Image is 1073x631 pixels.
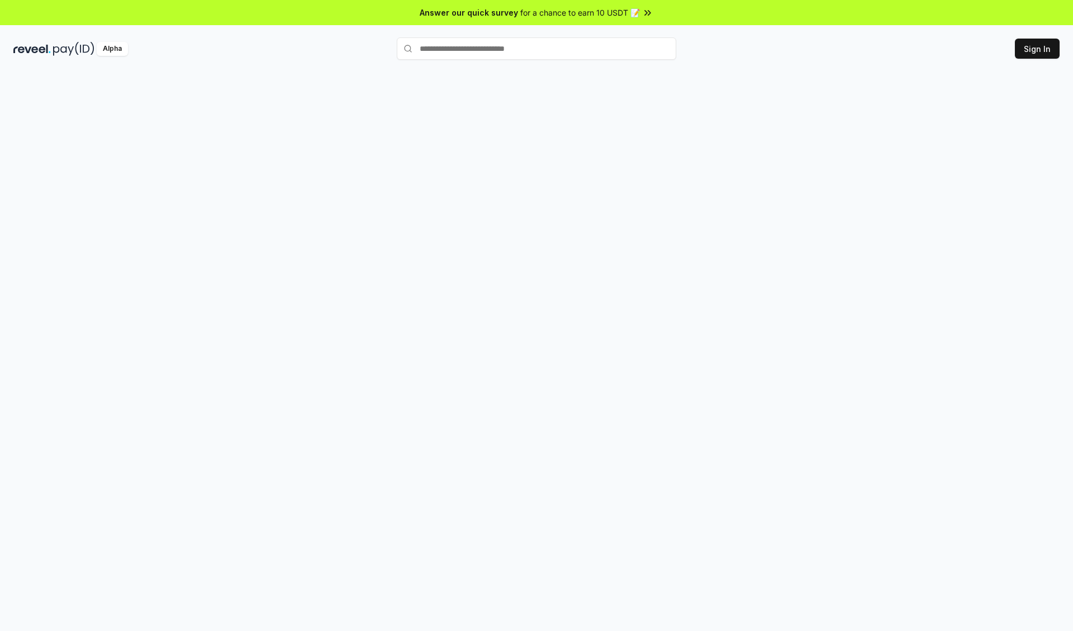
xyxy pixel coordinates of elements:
span: for a chance to earn 10 USDT 📝 [520,7,640,18]
span: Answer our quick survey [420,7,518,18]
img: pay_id [53,42,94,56]
img: reveel_dark [13,42,51,56]
div: Alpha [97,42,128,56]
button: Sign In [1015,39,1060,59]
